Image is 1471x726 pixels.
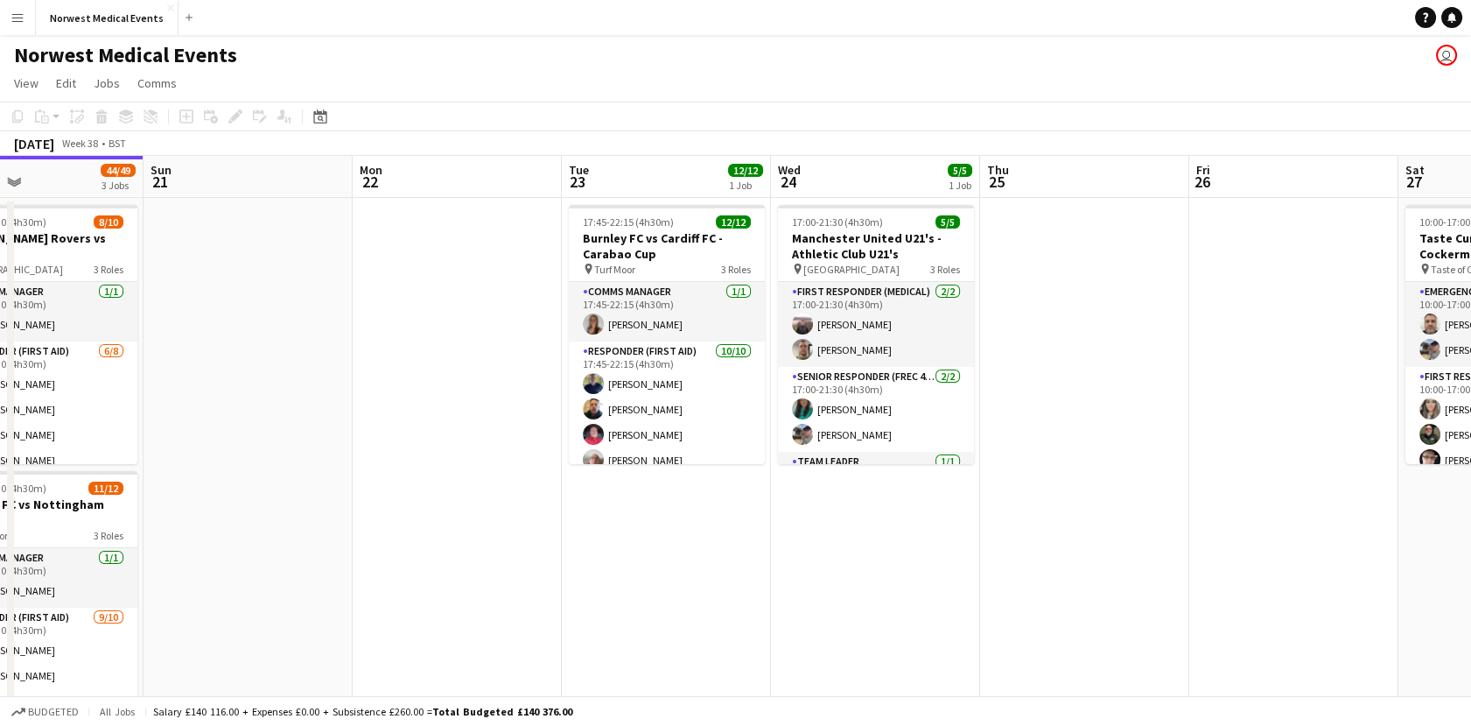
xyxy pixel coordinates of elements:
[96,705,138,718] span: All jobs
[58,137,102,150] span: Week 38
[14,75,39,91] span: View
[9,702,81,722] button: Budgeted
[56,75,76,91] span: Edit
[87,72,127,95] a: Jobs
[94,75,120,91] span: Jobs
[49,72,83,95] a: Edit
[130,72,184,95] a: Comms
[432,705,572,718] span: Total Budgeted £140 376.00
[36,1,179,35] button: Norwest Medical Events
[7,72,46,95] a: View
[109,137,126,150] div: BST
[137,75,177,91] span: Comms
[14,135,54,152] div: [DATE]
[1436,45,1457,66] app-user-avatar: Rory Murphy
[153,705,572,718] div: Salary £140 116.00 + Expenses £0.00 + Subsistence £260.00 =
[28,706,79,718] span: Budgeted
[14,42,237,68] h1: Norwest Medical Events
